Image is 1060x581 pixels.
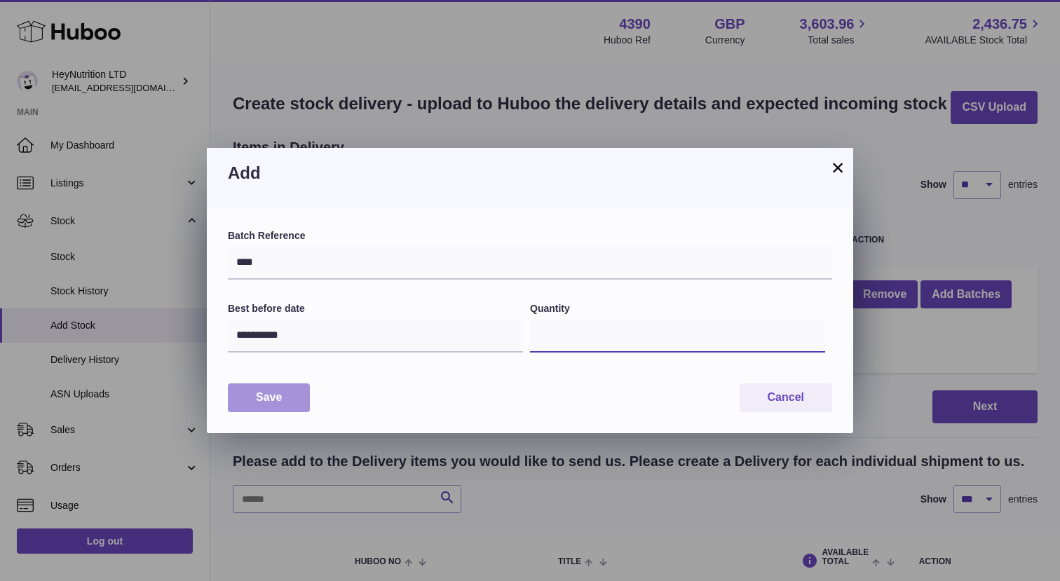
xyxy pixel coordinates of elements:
label: Best before date [228,302,523,315]
button: Save [228,383,310,412]
button: Cancel [740,383,832,412]
label: Batch Reference [228,229,832,242]
h3: Add [228,162,832,184]
button: × [829,159,846,176]
label: Quantity [530,302,825,315]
